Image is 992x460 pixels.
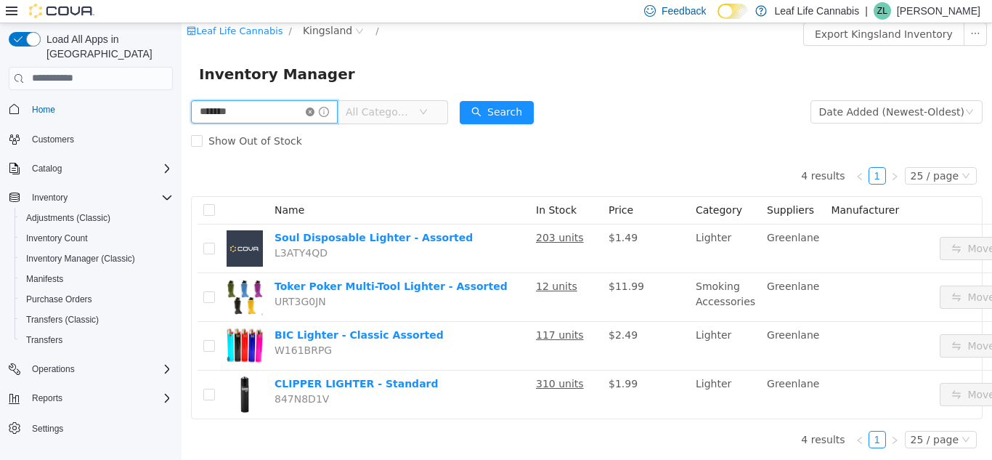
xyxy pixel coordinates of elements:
[45,304,81,341] img: BIC Lighter - Classic Assorted hero shot
[709,413,717,421] i: icon: right
[5,3,15,12] i: icon: shop
[26,390,68,407] button: Reports
[709,149,717,158] i: icon: right
[585,181,633,193] span: Suppliers
[15,310,179,330] button: Transfers (Classic)
[688,145,704,161] a: 1
[45,256,81,292] img: Toker Poker Multi-Tool Lighter - Assorted hero shot
[26,294,92,305] span: Purchase Orders
[32,423,63,435] span: Settings
[20,291,98,308] a: Purchase Orders
[427,181,452,193] span: Price
[354,355,402,366] u: 310 units
[20,331,173,349] span: Transfers
[26,253,135,265] span: Inventory Manager (Classic)
[15,208,179,228] button: Adjustments (Classic)
[514,181,561,193] span: Category
[32,163,62,174] span: Catalog
[15,228,179,249] button: Inventory Count
[15,330,179,350] button: Transfers
[15,249,179,269] button: Inventory Manager (Classic)
[32,192,68,203] span: Inventory
[427,257,463,269] span: $11.99
[687,144,704,161] li: 1
[17,39,182,62] span: Inventory Manager
[877,2,887,20] span: ZL
[26,160,173,177] span: Catalog
[674,413,683,421] i: icon: left
[26,101,61,118] a: Home
[93,209,291,220] a: Soul Disposable Lighter - Assorted
[20,291,173,308] span: Purchase Orders
[32,134,74,145] span: Customers
[93,257,326,269] a: Toker Poker Multi-Tool Lighter - Assorted
[427,355,456,366] span: $1.99
[26,390,173,407] span: Reports
[107,2,110,13] span: /
[897,2,980,20] p: [PERSON_NAME]
[758,360,825,383] button: icon: swapMove
[93,321,150,333] span: W161BRPG
[585,306,638,318] span: Greenlane
[865,2,868,20] p: |
[3,388,179,408] button: Reports
[670,408,687,425] li: Previous Page
[784,84,792,94] i: icon: down
[137,84,147,94] i: icon: info-circle
[32,392,62,404] span: Reports
[26,131,80,148] a: Customers
[93,181,123,193] span: Name
[427,306,456,318] span: $2.49
[704,408,722,425] li: Next Page
[354,306,402,318] u: 117 units
[3,359,179,379] button: Operations
[26,189,73,206] button: Inventory
[237,84,246,94] i: icon: down
[93,273,145,284] span: URT3G0JN
[15,289,179,310] button: Purchase Orders
[619,144,663,161] li: 4 results
[26,314,99,326] span: Transfers (Classic)
[585,209,638,220] span: Greenlane
[93,306,262,318] a: BIC Lighter - Classic Assorted
[32,363,75,375] span: Operations
[93,370,147,382] span: 847N8D1V
[508,299,580,347] td: Lighter
[780,412,789,422] i: icon: down
[278,78,352,101] button: icon: searchSearch
[26,130,173,148] span: Customers
[3,417,179,438] button: Settings
[3,158,179,179] button: Catalog
[26,419,173,437] span: Settings
[427,209,456,220] span: $1.49
[20,209,173,227] span: Adjustments (Classic)
[354,257,396,269] u: 12 units
[3,129,179,150] button: Customers
[874,2,891,20] div: Zeph Lewis
[93,224,146,235] span: L3ATY4QD
[729,145,777,161] div: 25 / page
[26,273,63,285] span: Manifests
[124,84,133,93] i: icon: close-circle
[585,257,638,269] span: Greenlane
[508,250,580,299] td: Smoking Accessories
[20,250,173,267] span: Inventory Manager (Classic)
[20,230,94,247] a: Inventory Count
[26,160,68,177] button: Catalog
[26,100,173,118] span: Home
[774,2,859,20] p: Leaf Life Cannabis
[687,408,704,425] li: 1
[15,269,179,289] button: Manifests
[20,230,173,247] span: Inventory Count
[649,181,717,193] span: Manufacturer
[354,181,395,193] span: In Stock
[704,144,722,161] li: Next Page
[26,334,62,346] span: Transfers
[508,201,580,250] td: Lighter
[93,355,257,366] a: CLIPPER LIGHTER - Standard
[758,214,825,237] button: icon: swapMove
[3,187,179,208] button: Inventory
[29,4,94,18] img: Cova
[670,144,687,161] li: Previous Page
[780,148,789,158] i: icon: down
